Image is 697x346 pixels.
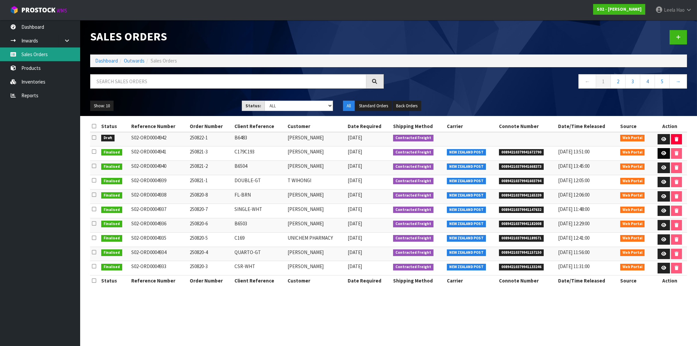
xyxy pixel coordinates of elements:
td: FL-BRN [233,189,286,204]
td: S02-ORD0004937 [130,204,188,218]
small: WMS [57,7,67,14]
td: [PERSON_NAME] [286,218,346,232]
td: C169 [233,232,286,247]
td: [PERSON_NAME] [286,247,346,261]
span: Contracted Freight [393,264,433,270]
span: Finalised [101,221,122,227]
td: [PERSON_NAME] [286,261,346,275]
td: T WIHONGI [286,175,346,189]
a: ← [578,74,596,89]
span: 00894210379941147632 [499,207,544,213]
td: DOUBLE-GT [233,175,286,189]
span: [DATE] 12:29:00 [558,220,589,227]
td: S02-ORD0004940 [130,161,188,175]
a: 5 [655,74,670,89]
span: Finalised [101,163,122,170]
span: NEW ZEALAND POST [447,221,486,227]
span: [DATE] 12:05:00 [558,177,589,184]
span: 00894210379941672790 [499,149,544,156]
td: S02-ORD0004938 [130,189,188,204]
span: [DATE] [348,134,362,141]
span: Finalised [101,249,122,256]
span: [DATE] 12:41:00 [558,235,589,241]
span: Web Portal [620,221,645,227]
span: Contracted Freight [393,149,433,156]
span: Finalised [101,235,122,242]
span: 00894210379941133246 [499,264,544,270]
td: UNICHEM PHARMACY [286,232,346,247]
span: 00894210379941165339 [499,192,544,199]
th: Connote Number [497,275,556,286]
span: NEW ZEALAND POST [447,207,486,213]
span: 00894210379941182008 [499,221,544,227]
span: Contracted Freight [393,235,433,242]
span: 00894210379941603794 [499,178,544,185]
th: Reference Number [130,121,188,132]
span: NEW ZEALAND POST [447,235,486,242]
th: Source [619,275,653,286]
span: ProStock [21,6,55,14]
td: 250822-1 [188,132,233,146]
td: QUARTO-GT [233,247,286,261]
th: Action [653,275,687,286]
span: [DATE] [348,148,362,155]
th: Shipping Method [391,275,445,286]
a: 3 [625,74,640,89]
span: Hao [676,7,685,13]
img: cube-alt.png [10,6,18,14]
span: Finalised [101,207,122,213]
th: Date Required [346,121,392,132]
th: Carrier [445,121,497,132]
th: Date/Time Released [556,121,619,132]
a: Outwards [124,57,145,64]
td: 250820-4 [188,247,233,261]
span: Web Portal [620,264,645,270]
td: [PERSON_NAME] [286,132,346,146]
span: NEW ZEALAND POST [447,163,486,170]
td: B6503 [233,218,286,232]
span: Contracted Freight [393,207,433,213]
th: Customer [286,275,346,286]
td: 250820-5 [188,232,233,247]
button: Standard Orders [355,101,392,111]
th: Date Required [346,275,392,286]
span: [DATE] [348,206,362,212]
th: Client Reference [233,275,286,286]
nav: Page navigation [394,74,687,91]
td: 250820-6 [188,218,233,232]
a: → [669,74,687,89]
th: Carrier [445,275,497,286]
th: Order Number [188,121,233,132]
td: CSR-WHT [233,261,286,275]
span: [DATE] [348,263,362,269]
span: [DATE] 13:51:00 [558,148,589,155]
td: [PERSON_NAME] [286,146,346,161]
th: Date/Time Released [556,275,619,286]
th: Client Reference [233,121,286,132]
span: NEW ZEALAND POST [447,149,486,156]
td: S02-ORD0004936 [130,218,188,232]
span: [DATE] [348,177,362,184]
a: 2 [611,74,626,89]
th: Status [100,275,129,286]
input: Search sales orders [90,74,366,89]
span: Contracted Freight [393,135,433,141]
a: 1 [596,74,611,89]
span: Contracted Freight [393,163,433,170]
a: 4 [640,74,655,89]
span: [DATE] 11:48:00 [558,206,589,212]
span: Draft [101,135,115,141]
th: Customer [286,121,346,132]
span: 00894210379941668373 [499,163,544,170]
td: [PERSON_NAME] [286,189,346,204]
td: 250820-3 [188,261,233,275]
span: Web Portal [620,163,645,170]
td: 250820-7 [188,204,233,218]
span: Finalised [101,178,122,185]
span: Web Portal [620,192,645,199]
td: S02-ORD0004935 [130,232,188,247]
span: [DATE] 11:56:00 [558,249,589,255]
th: Reference Number [130,275,188,286]
th: Status [100,121,129,132]
span: [DATE] [348,249,362,255]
